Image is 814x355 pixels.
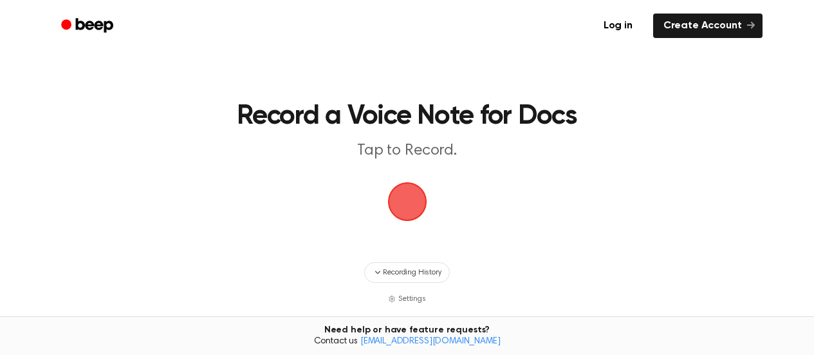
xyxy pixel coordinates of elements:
span: Contact us [8,336,806,348]
a: Beep [52,14,125,39]
h1: Record a Voice Note for Docs [139,103,675,130]
p: Tap to Record. [160,140,654,162]
a: [EMAIL_ADDRESS][DOMAIN_NAME] [360,337,501,346]
span: Recording History [383,267,441,278]
button: Settings [388,293,426,305]
button: Recording History [364,262,449,283]
img: Beep Logo [388,182,427,221]
a: Log in [591,11,645,41]
span: Settings [398,293,426,305]
a: Create Account [653,14,763,38]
